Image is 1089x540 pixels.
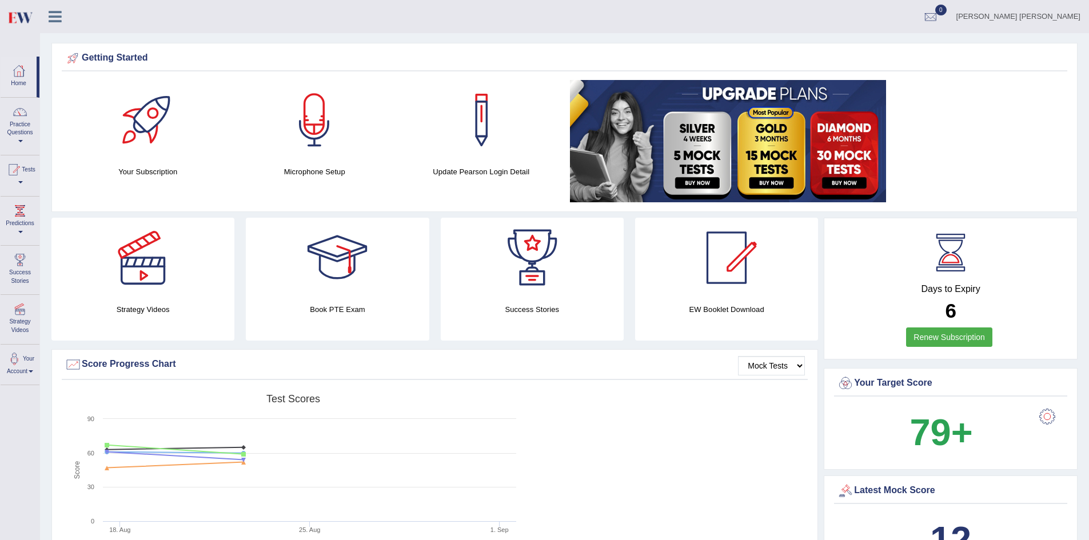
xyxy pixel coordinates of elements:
[1,155,39,193] a: Tests
[87,415,94,422] text: 90
[837,284,1064,294] h4: Days to Expiry
[266,393,320,405] tspan: Test scores
[490,526,509,533] tspan: 1. Sep
[91,518,94,525] text: 0
[246,303,429,315] h4: Book PTE Exam
[73,461,81,479] tspan: Score
[65,50,1064,67] div: Getting Started
[935,5,947,15] span: 0
[1,345,39,382] a: Your Account
[1,246,39,291] a: Success Stories
[1,57,37,94] a: Home
[837,375,1064,392] div: Your Target Score
[1,197,39,242] a: Predictions
[635,303,818,315] h4: EW Booklet Download
[299,526,320,533] tspan: 25. Aug
[109,526,130,533] tspan: 18. Aug
[87,483,94,490] text: 30
[404,166,559,178] h4: Update Pearson Login Detail
[65,356,805,373] div: Score Progress Chart
[945,299,956,322] b: 6
[1,295,39,340] a: Strategy Videos
[87,450,94,457] text: 60
[237,166,392,178] h4: Microphone Setup
[1,98,39,151] a: Practice Questions
[51,303,234,315] h4: Strategy Videos
[837,482,1064,499] div: Latest Mock Score
[570,80,886,202] img: small5.jpg
[910,411,972,453] b: 79+
[906,327,992,347] a: Renew Subscription
[441,303,624,315] h4: Success Stories
[70,166,225,178] h4: Your Subscription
